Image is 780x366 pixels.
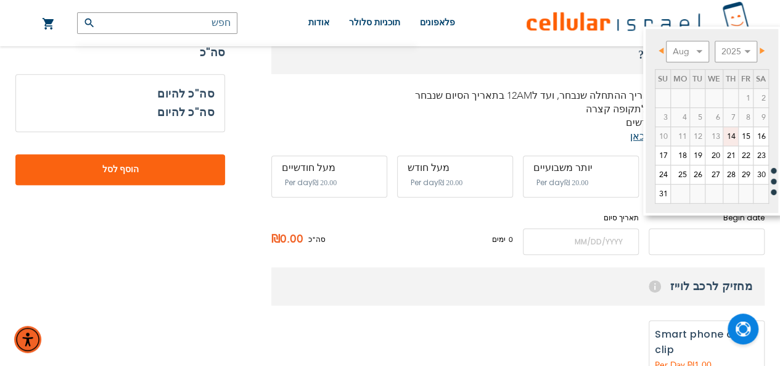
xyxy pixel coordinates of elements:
span: 7 [723,108,738,127]
span: Wednesday [708,73,720,85]
input: MM/DD/YYYY [523,228,639,255]
span: Prev [659,48,663,54]
a: 31 [655,185,670,203]
span: Next [760,48,765,54]
span: ‏20.00 ₪ [564,178,588,187]
span: תוכניות סלולר [349,18,400,27]
p: תוכנית זו היא תוכנית השכרה לתקופה קצרה לתוכניות ארוכות יותר מ- 4 חודשים ניתן לראות [271,102,765,143]
span: 0 [506,234,513,245]
a: 16 [753,127,768,146]
span: פלאפונים [420,18,455,27]
a: 29 [739,165,753,184]
h3: סה"כ להיום [157,103,215,122]
div: מעל חודש [408,162,503,173]
span: סה"כ [308,234,326,245]
a: 24 [655,165,670,184]
span: 10 [655,127,670,146]
select: Select month [666,41,709,62]
input: חפש [77,12,237,34]
a: 26 [690,165,705,184]
span: Monday [673,73,687,85]
span: 1 [739,89,753,107]
span: 13 [705,127,723,146]
a: Prev [656,43,671,58]
img: לוגו סלולר ישראל [527,1,751,45]
span: הוסף לסל [56,164,184,177]
span: 6 [705,108,723,127]
a: 22 [739,146,753,165]
span: 8 [739,108,753,127]
a: 28 [723,165,738,184]
a: 18 [671,146,689,165]
span: 2 [753,89,768,107]
a: 15 [739,127,753,146]
span: 11 [671,127,689,146]
button: הוסף לסל [15,154,225,185]
span: Friday [741,73,750,85]
p: השכרה מתחילה מ12AM בתאריך ההתחלה שנבחר, ועד ל12AM בתאריך הסיום שנבחר [271,89,765,102]
a: 30 [753,165,768,184]
h3: סה"כ להיום [26,85,215,103]
a: Next [752,43,768,58]
a: 23 [753,146,768,165]
span: Help [649,280,661,293]
select: Select year [715,41,758,62]
strong: סה"כ [15,43,225,62]
a: 14 [723,127,738,146]
span: Per day [536,177,564,188]
span: Thursday [726,73,736,85]
span: ₪0.00 [271,230,308,249]
span: 12 [690,127,705,146]
span: 4 [671,108,689,127]
span: ‏20.00 ₪ [313,178,337,187]
a: 27 [705,165,723,184]
h3: מחזיק לרכב לוייז [271,267,765,306]
a: 20 [705,146,723,165]
span: 3 [655,108,670,127]
div: מעל חודשיים [282,162,377,173]
a: 17 [655,146,670,165]
span: Sunday [658,73,668,85]
div: תפריט נגישות [14,326,41,353]
a: 19 [690,146,705,165]
a: 25 [671,165,689,184]
a: את התוכניות שלנו כאן [630,130,720,143]
span: אודות [308,18,329,27]
span: 5 [690,108,705,127]
a: 21 [723,146,738,165]
span: Saturday [756,73,766,85]
label: תאריך סיום [523,212,639,223]
span: Per day [285,177,313,188]
label: Begin date [649,212,765,223]
h3: מתי תרצה את השירות? [271,36,765,74]
div: יותר משבועיים [533,162,628,173]
span: Tuesday [692,73,702,85]
span: ימים [492,234,506,245]
span: 9 [753,108,768,127]
span: Per day [411,177,438,188]
span: ‏20.00 ₪ [438,178,462,187]
input: MM/DD/YYYY [649,228,765,255]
